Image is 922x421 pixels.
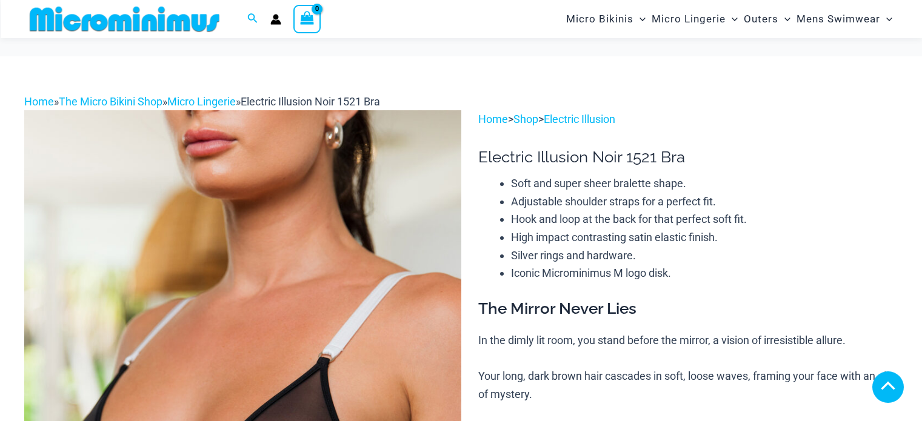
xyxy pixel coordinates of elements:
a: Home [478,113,508,125]
nav: Site Navigation [561,2,898,36]
span: » » » [24,95,380,108]
span: Menu Toggle [726,4,738,35]
a: Micro LingerieMenu ToggleMenu Toggle [649,4,741,35]
li: Iconic Microminimus M logo disk. [511,264,898,282]
a: Micro BikinisMenu ToggleMenu Toggle [563,4,649,35]
h1: Electric Illusion Noir 1521 Bra [478,148,898,167]
a: View Shopping Cart, empty [293,5,321,33]
a: Account icon link [270,14,281,25]
span: Micro Lingerie [652,4,726,35]
span: Menu Toggle [633,4,646,35]
a: Electric Illusion [544,113,615,125]
li: Adjustable shoulder straps for a perfect fit. [511,193,898,211]
span: Outers [744,4,778,35]
h3: The Mirror Never Lies [478,299,898,319]
span: Menu Toggle [880,4,892,35]
a: Mens SwimwearMenu ToggleMenu Toggle [793,4,895,35]
p: > > [478,110,898,128]
span: Mens Swimwear [797,4,880,35]
li: Soft and super sheer bralette shape. [511,174,898,193]
a: Home [24,95,54,108]
a: Micro Lingerie [167,95,236,108]
a: Search icon link [247,12,258,27]
span: Electric Illusion Noir 1521 Bra [241,95,380,108]
span: Menu Toggle [778,4,790,35]
li: Silver rings and hardware. [511,247,898,265]
img: MM SHOP LOGO FLAT [25,5,224,33]
a: OutersMenu ToggleMenu Toggle [741,4,793,35]
a: Shop [513,113,538,125]
li: Hook and loop at the back for that perfect soft fit. [511,210,898,228]
span: Micro Bikinis [566,4,633,35]
li: High impact contrasting satin elastic finish. [511,228,898,247]
a: The Micro Bikini Shop [59,95,162,108]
